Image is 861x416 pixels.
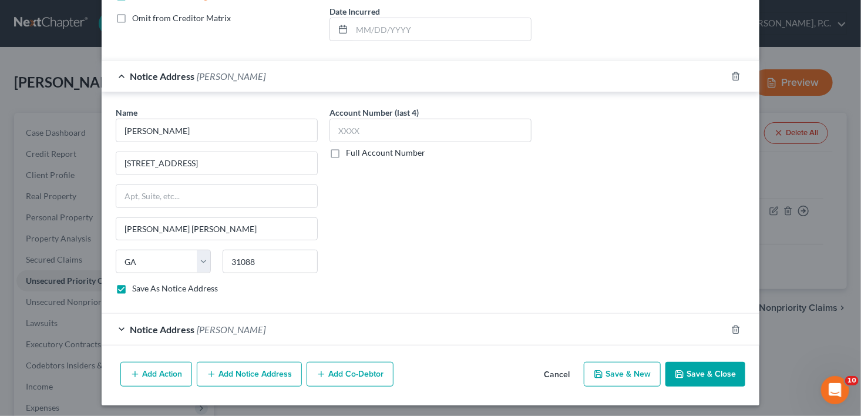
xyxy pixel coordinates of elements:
[130,324,194,335] span: Notice Address
[123,177,156,190] div: • [DATE]
[12,206,223,250] div: Send us a messageWe typically reply in a few hours
[197,71,265,82] span: [PERSON_NAME]
[329,5,380,18] label: Date Incurred
[24,148,211,160] div: Recent message
[24,228,196,240] div: We typically reply in a few hours
[584,362,661,387] button: Save & New
[23,25,102,38] img: logo
[78,308,156,355] button: Messages
[329,119,532,142] input: XXXX
[329,106,419,119] label: Account Number (last 4)
[12,138,223,200] div: Recent messageProfile image for KellyOf course![PERSON_NAME]•[DATE]
[24,294,197,319] div: Statement of Financial Affairs - Payments Made in the Last 90 days
[26,337,52,345] span: Home
[24,267,95,280] span: Search for help
[845,376,859,385] span: 10
[157,308,235,355] button: Help
[126,19,149,42] img: Profile image for Emma
[346,147,425,159] label: Full Account Number
[186,337,205,345] span: Help
[24,166,48,189] img: Profile image for Kelly
[170,19,194,42] img: Profile image for Lindsey
[307,362,393,387] button: Add Co-Debtor
[17,261,218,285] button: Search for help
[116,119,318,142] input: Search By Name
[12,156,223,199] div: Profile image for KellyOf course![PERSON_NAME]•[DATE]
[116,108,137,118] span: Name
[130,71,194,82] span: Notice Address
[197,362,302,387] button: Add Notice Address
[223,250,318,273] input: Enter zip..
[116,185,317,207] input: Apt, Suite, etc...
[116,218,317,240] input: Enter city...
[24,216,196,228] div: Send us a message
[52,166,95,176] span: Of course!
[120,362,192,387] button: Add Action
[17,290,218,324] div: Statement of Financial Affairs - Payments Made in the Last 90 days
[132,283,218,294] label: Save As Notice Address
[197,324,265,335] span: [PERSON_NAME]
[821,376,849,404] iframe: Intercom live chat
[352,18,531,41] input: MM/DD/YYYY
[97,337,138,345] span: Messages
[202,19,223,40] div: Close
[665,362,745,387] button: Save & Close
[148,19,171,42] img: Profile image for James
[132,13,231,23] span: Omit from Creditor Matrix
[534,363,579,387] button: Cancel
[52,177,120,190] div: [PERSON_NAME]
[23,103,211,123] p: How can we help?
[116,152,317,175] input: Enter address...
[23,83,211,103] p: Hi there!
